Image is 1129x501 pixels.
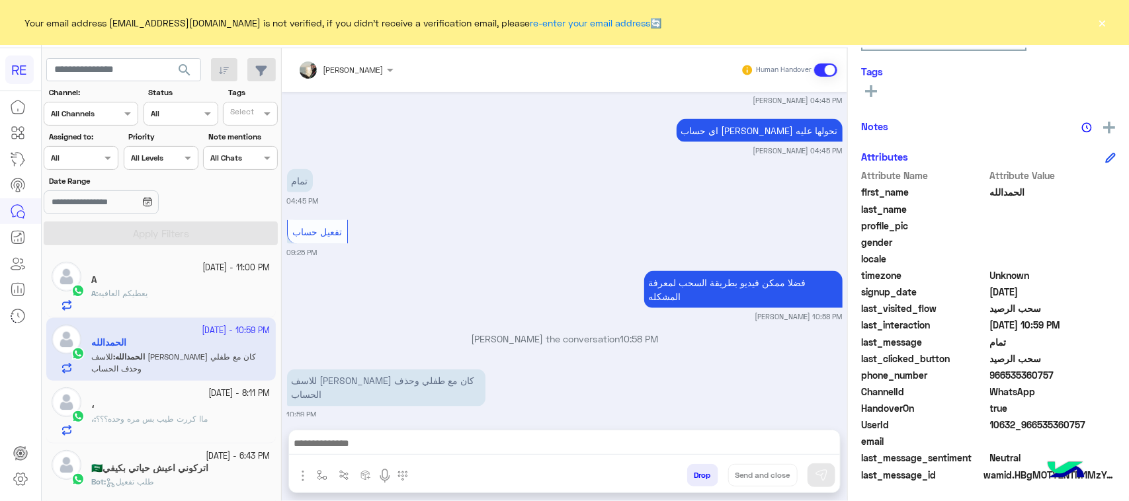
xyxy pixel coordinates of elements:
span: search [177,62,192,78]
p: 13/10/2025, 10:58 PM [644,271,843,308]
label: Note mentions [208,131,276,143]
b: : [91,477,106,486]
span: wamid.HBgMOTY2NTM1MzYwNzU3FQIAEhgUM0EwQzJBQ0U5QTIwMzlEMDExNjkA [983,468,1116,482]
button: × [1096,16,1109,29]
span: سحب الرصيد [990,301,1116,315]
p: 13/10/2025, 4:45 PM [677,119,843,142]
img: select flow [317,470,327,481]
span: last_visited_flow [861,301,987,315]
a: re-enter your email address [530,17,651,28]
div: RE [5,56,34,84]
label: Date Range [49,175,197,187]
span: طلب تفعيل [106,477,154,486]
img: WhatsApp [71,410,85,423]
button: Send and close [728,464,798,486]
span: HandoverOn [861,401,987,415]
span: A [91,288,96,298]
img: defaultAdmin.png [52,450,81,480]
span: last_name [861,202,987,216]
label: Tags [228,87,276,98]
small: [PERSON_NAME] 04:45 PM [753,145,843,156]
span: Unknown [990,268,1116,282]
button: select flow [312,464,333,486]
span: null [990,434,1116,448]
p: 13/10/2025, 10:59 PM [287,369,485,406]
span: Bot [91,477,104,486]
span: 10632_966535360757 [990,418,1116,432]
span: الحمدالله [990,185,1116,199]
img: create order [360,470,371,481]
label: Status [148,87,216,98]
span: تفعيل حساب [292,226,342,237]
h6: Tags [861,65,1116,77]
span: null [990,235,1116,249]
span: UserId [861,418,987,432]
small: [DATE] - 6:43 PM [206,450,271,463]
small: 09:25 PM [287,247,317,258]
img: add [1103,122,1115,134]
span: profile_pic [861,219,987,233]
label: Assigned to: [49,131,117,143]
h5: اتركوني اعيش حياتي بكيفي🇸🇦 [91,463,208,474]
span: gender [861,235,987,249]
h6: Attributes [861,151,908,163]
small: [PERSON_NAME] 10:58 PM [755,311,843,322]
span: null [990,252,1116,266]
span: تمام [990,335,1116,349]
img: send attachment [295,468,311,484]
span: first_name [861,185,987,199]
span: ، [91,414,94,424]
span: يعطيكم العافيه [98,288,147,298]
span: 2025-10-13T19:59:30.8898069Z [990,318,1116,332]
span: 2 [990,385,1116,399]
b: : [91,414,96,424]
img: WhatsApp [71,284,85,297]
span: signup_date [861,285,987,299]
button: Drop [687,464,718,486]
button: Trigger scenario [333,464,355,486]
small: 04:45 PM [287,196,319,206]
span: 966535360757 [990,368,1116,382]
span: 2025-02-16T03:33:31.648Z [990,285,1116,299]
span: email [861,434,987,448]
span: Attribute Name [861,169,987,182]
img: send voice note [377,468,393,484]
img: Trigger scenario [339,470,349,481]
img: hulul-logo.png [1043,448,1089,494]
img: send message [815,469,828,482]
button: search [169,58,201,87]
img: defaultAdmin.png [52,262,81,291]
span: last_interaction [861,318,987,332]
label: Priority [128,131,196,143]
b: : [91,288,98,298]
span: true [990,401,1116,415]
small: [DATE] - 11:00 PM [203,262,271,274]
img: defaultAdmin.png [52,387,81,417]
img: WhatsApp [71,473,85,486]
span: سحب الرصيد [990,352,1116,366]
span: last_message [861,335,987,349]
button: create order [355,464,377,486]
span: ماا كررت طيب بس مره وحده؟؟؟ [96,414,208,424]
p: 13/10/2025, 4:45 PM [287,169,313,192]
span: ChannelId [861,385,987,399]
small: [DATE] - 8:11 PM [209,387,271,400]
span: [PERSON_NAME] [323,65,384,75]
label: Channel: [49,87,137,98]
h5: ، [91,399,95,410]
span: Your email address [EMAIL_ADDRESS][DOMAIN_NAME] is not verified, if you didn't receive a verifica... [25,16,662,30]
button: Apply Filters [44,221,278,245]
span: timezone [861,268,987,282]
span: last_clicked_button [861,352,987,366]
span: Attribute Value [990,169,1116,182]
h6: Notes [861,120,888,132]
img: notes [1081,122,1092,133]
h5: A [91,274,97,286]
small: [PERSON_NAME] 04:45 PM [753,95,843,106]
small: 10:59 PM [287,410,317,420]
span: phone_number [861,368,987,382]
img: make a call [397,471,408,481]
span: 10:58 PM [620,333,658,344]
p: [PERSON_NAME] the conversation [287,332,843,346]
span: locale [861,252,987,266]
